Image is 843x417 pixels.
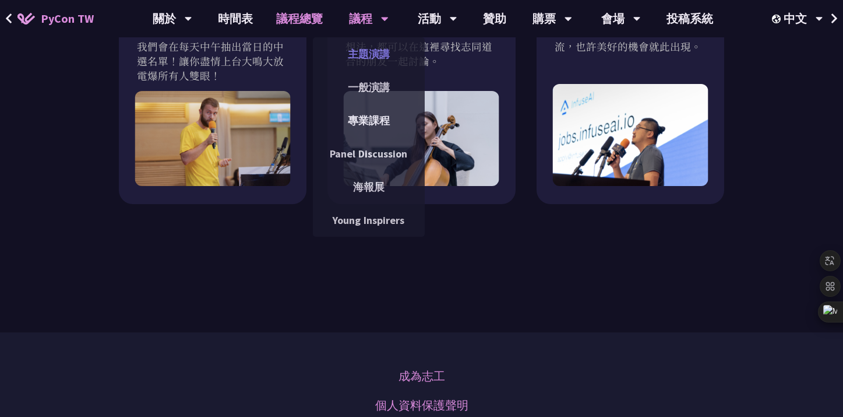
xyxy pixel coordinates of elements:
a: PyCon TW [6,4,105,33]
a: Young Inspirers [313,206,425,234]
img: Lightning Talk [135,91,291,186]
a: 成為志工 [398,367,445,385]
a: 一般演講 [313,73,425,101]
a: 個人資料保護聲明 [375,397,468,414]
img: Home icon of PyCon TW 2025 [17,13,35,24]
a: 海報展 [313,173,425,201]
span: PyCon TW [41,10,94,27]
img: Locale Icon [772,15,784,23]
img: Job Fair [552,84,708,186]
a: 專業課程 [313,107,425,134]
a: 主題演講 [313,40,425,68]
a: Panel Discussion [313,140,425,167]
